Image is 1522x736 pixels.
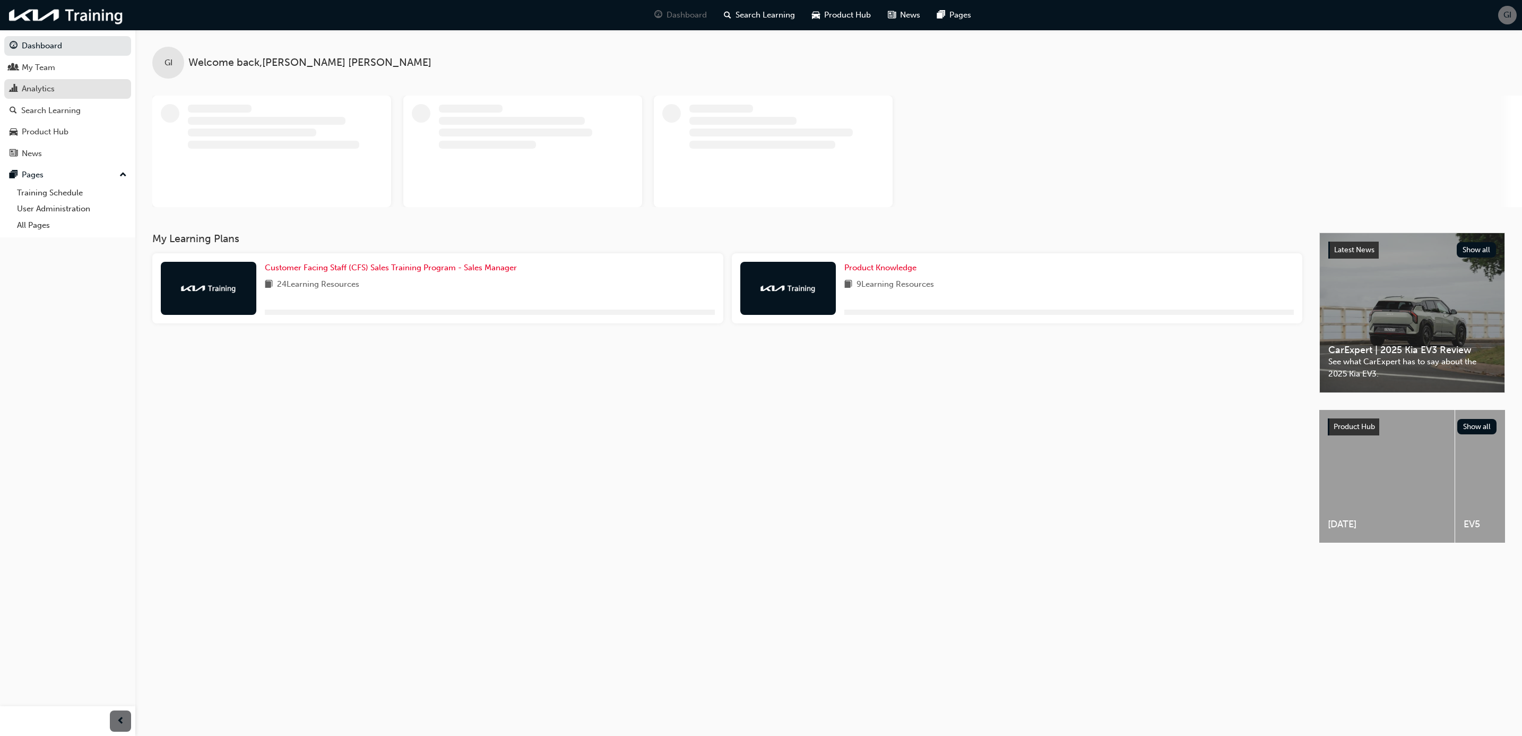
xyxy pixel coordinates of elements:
[715,4,803,26] a: search-iconSearch Learning
[10,106,17,116] span: search-icon
[1457,242,1497,258] button: Show all
[724,8,731,22] span: search-icon
[165,57,172,69] span: GI
[1328,518,1446,530] span: [DATE]
[1503,9,1511,21] span: GI
[265,263,517,272] span: Customer Facing Staff (CFS) Sales Training Program - Sales Manager
[1328,344,1496,356] span: CarExpert | 2025 Kia EV3 Review
[888,8,896,22] span: news-icon
[22,126,68,138] div: Product Hub
[4,101,131,121] a: Search Learning
[4,36,131,56] a: Dashboard
[844,278,852,292] span: book-icon
[265,278,273,292] span: book-icon
[803,4,879,26] a: car-iconProduct Hub
[844,263,916,272] span: Product Knowledge
[179,283,238,294] img: kia-training
[1328,242,1496,259] a: Latest NewsShow all
[937,8,945,22] span: pages-icon
[824,9,871,21] span: Product Hub
[4,58,131,78] a: My Team
[1334,422,1375,431] span: Product Hub
[1319,410,1455,543] a: [DATE]
[667,9,707,21] span: Dashboard
[22,148,42,160] div: News
[10,127,18,137] span: car-icon
[1498,6,1517,24] button: GI
[1328,356,1496,380] span: See what CarExpert has to say about the 2025 Kia EV3.
[10,41,18,51] span: guage-icon
[13,201,131,217] a: User Administration
[13,217,131,234] a: All Pages
[10,63,18,73] span: people-icon
[22,169,44,181] div: Pages
[857,278,934,292] span: 9 Learning Resources
[22,83,55,95] div: Analytics
[10,170,18,180] span: pages-icon
[188,57,431,69] span: Welcome back , [PERSON_NAME] [PERSON_NAME]
[1457,419,1497,434] button: Show all
[117,715,125,728] span: prev-icon
[929,4,980,26] a: pages-iconPages
[21,105,81,117] div: Search Learning
[22,62,55,74] div: My Team
[13,185,131,201] a: Training Schedule
[844,262,921,274] a: Product Knowledge
[10,149,18,159] span: news-icon
[646,4,715,26] a: guage-iconDashboard
[4,144,131,164] a: News
[1334,245,1374,254] span: Latest News
[949,9,971,21] span: Pages
[900,9,920,21] span: News
[879,4,929,26] a: news-iconNews
[4,165,131,185] button: Pages
[4,34,131,165] button: DashboardMy TeamAnalyticsSearch LearningProduct HubNews
[4,122,131,142] a: Product Hub
[1319,233,1505,393] a: Latest NewsShow allCarExpert | 2025 Kia EV3 ReviewSee what CarExpert has to say about the 2025 Ki...
[152,233,1302,245] h3: My Learning Plans
[736,9,795,21] span: Search Learning
[10,84,18,94] span: chart-icon
[812,8,820,22] span: car-icon
[759,283,817,294] img: kia-training
[5,4,127,26] img: kia-training
[277,278,359,292] span: 24 Learning Resources
[119,168,127,182] span: up-icon
[654,8,662,22] span: guage-icon
[1328,418,1497,435] a: Product HubShow all
[265,262,521,274] a: Customer Facing Staff (CFS) Sales Training Program - Sales Manager
[4,79,131,99] a: Analytics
